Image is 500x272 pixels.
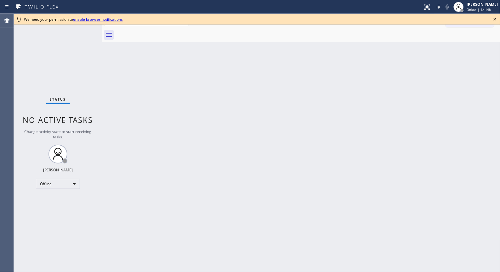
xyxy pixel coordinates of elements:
[24,17,123,22] span: We need your permission to
[467,8,491,12] span: Offline | 1d 14h
[443,3,452,11] button: Mute
[36,179,80,189] div: Offline
[23,115,93,125] span: No active tasks
[25,129,92,140] span: Change activity state to start receiving tasks.
[50,97,66,102] span: Status
[467,2,498,7] div: [PERSON_NAME]
[43,167,73,173] div: [PERSON_NAME]
[73,17,123,22] a: enable browser notifications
